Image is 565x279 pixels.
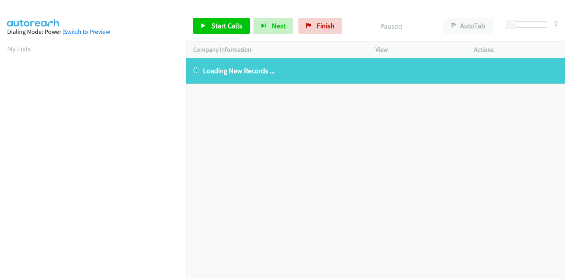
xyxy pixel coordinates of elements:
[474,45,558,55] p: Actions
[375,45,460,55] p: View
[443,18,493,34] button: AutoTab
[253,18,293,34] button: Next
[7,44,31,53] a: My Lists
[298,18,342,34] a: Finish
[211,21,242,30] span: Start Calls
[353,21,429,31] p: Paused
[272,21,286,30] span: Next
[64,28,110,35] a: Switch to Preview
[317,21,335,30] span: Finish
[511,21,547,28] div: Delay between calls (in seconds)
[193,18,250,34] a: Start Calls
[193,45,361,55] p: Company Information
[7,27,179,37] div: Dialing Mode: Power |
[193,65,558,76] p: Loading New Records ...
[554,18,558,29] div: 0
